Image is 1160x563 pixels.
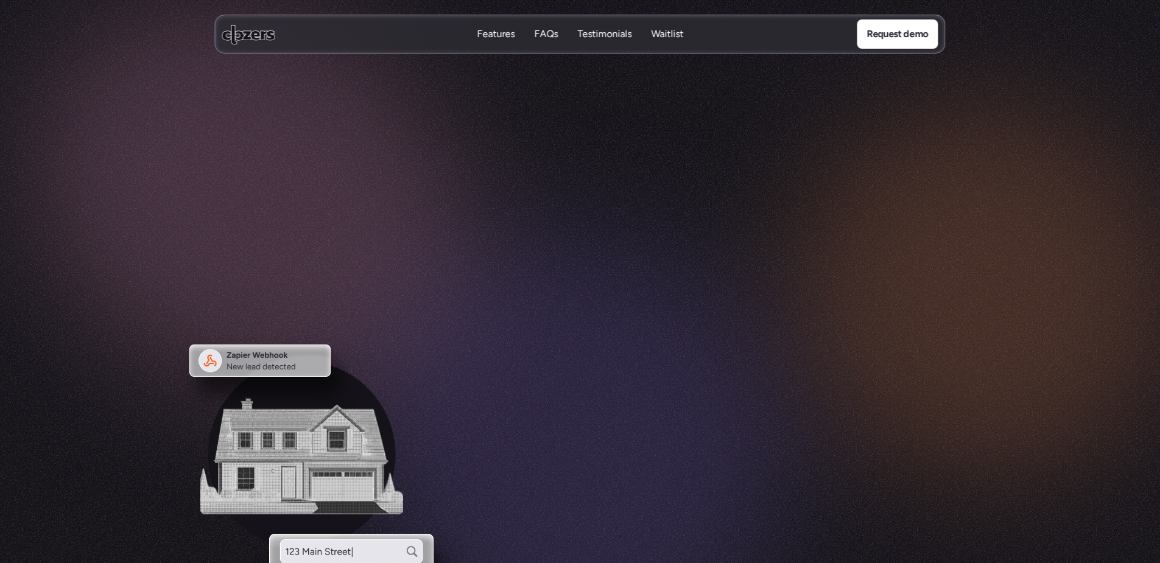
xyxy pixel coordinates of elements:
span: f [702,199,709,229]
a: FAQsFAQs [534,27,558,41]
span: t [729,199,737,229]
span: g [589,199,601,229]
span: p [560,199,572,229]
span: o [529,199,541,229]
p: Features [477,41,515,54]
span: h [416,194,427,223]
span: I [396,193,402,223]
span: n [577,199,588,229]
span: a [642,199,653,229]
span: f [606,199,614,229]
span: e [491,199,502,229]
span: m [451,199,469,229]
span: . [774,199,778,229]
span: s [502,199,512,229]
span: t [438,197,446,227]
span: f [695,199,702,229]
p: Features [477,27,515,41]
p: Watch video [508,250,563,265]
span: d [665,199,677,229]
p: Testimonials [577,27,631,41]
span: n [626,199,638,229]
a: WaitlistWaitlist [651,27,683,41]
a: FeaturesFeatures [477,27,515,41]
span: a [427,195,438,225]
span: a [470,199,480,229]
span: t [407,193,415,223]
span: o [710,199,722,229]
span: u [614,199,625,229]
h1: Meet Your Comping Co-pilot [415,101,745,192]
p: Testimonials [577,41,631,54]
a: TestimonialsTestimonials [577,27,631,41]
p: Book demo [610,250,658,265]
span: s [754,199,764,229]
a: Book demo [585,243,684,272]
span: A [382,193,396,223]
span: m [541,199,560,229]
span: e [742,199,753,229]
p: Waitlist [651,41,683,54]
p: Request demo [866,26,928,42]
span: c [518,199,529,229]
p: FAQs [534,27,558,41]
p: FAQs [534,41,558,54]
span: n [653,199,665,229]
span: l [737,199,742,229]
span: e [683,199,694,229]
p: Waitlist [651,27,683,41]
span: i [572,199,577,229]
span: r [722,199,729,229]
span: s [764,199,773,229]
a: Request demo [857,19,938,49]
span: k [480,199,490,229]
